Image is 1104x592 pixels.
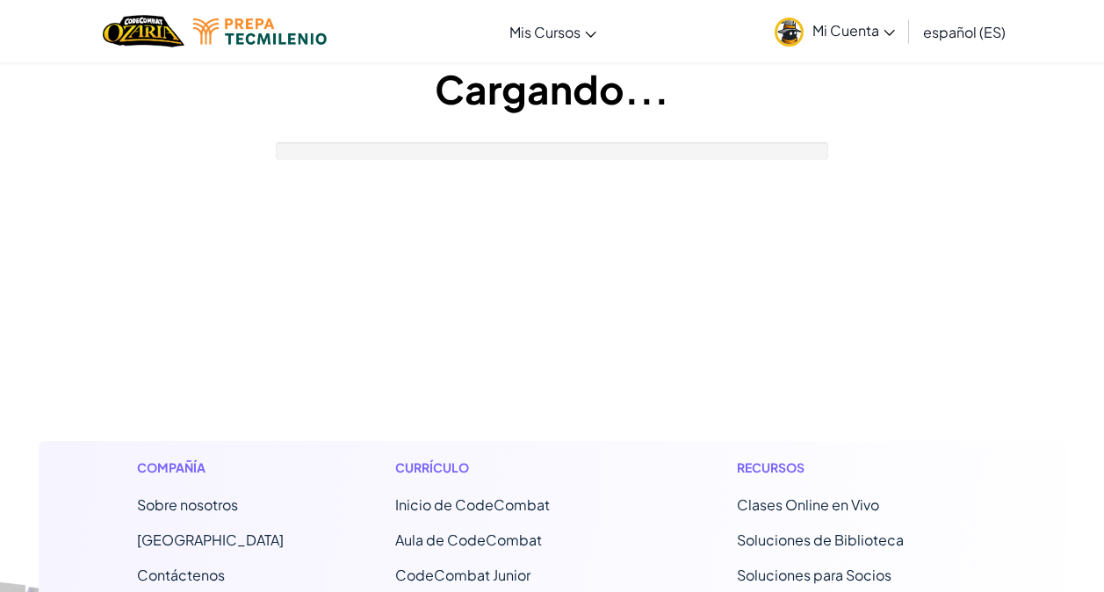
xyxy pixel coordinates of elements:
a: Ozaria by CodeCombat logo [103,13,184,49]
h1: Compañía [137,458,284,477]
a: [GEOGRAPHIC_DATA] [137,531,284,549]
img: avatar [775,18,804,47]
a: CodeCombat Junior [395,566,530,584]
span: Mi Cuenta [812,21,895,40]
a: Aula de CodeCombat [395,531,542,549]
h1: Recursos [737,458,968,477]
a: Soluciones de Biblioteca [737,531,904,549]
img: Tecmilenio logo [193,18,327,45]
span: Inicio de CodeCombat [395,495,550,514]
a: Sobre nosotros [137,495,238,514]
a: español (ES) [914,8,1014,55]
a: Mi Cuenta [766,4,904,59]
span: Mis Cursos [509,23,581,41]
a: Soluciones para Socios [737,566,891,584]
img: Home [103,13,184,49]
span: español (ES) [923,23,1006,41]
h1: Currículo [395,458,626,477]
a: Clases Online en Vivo [737,495,879,514]
span: Contáctenos [137,566,225,584]
a: Mis Cursos [501,8,605,55]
